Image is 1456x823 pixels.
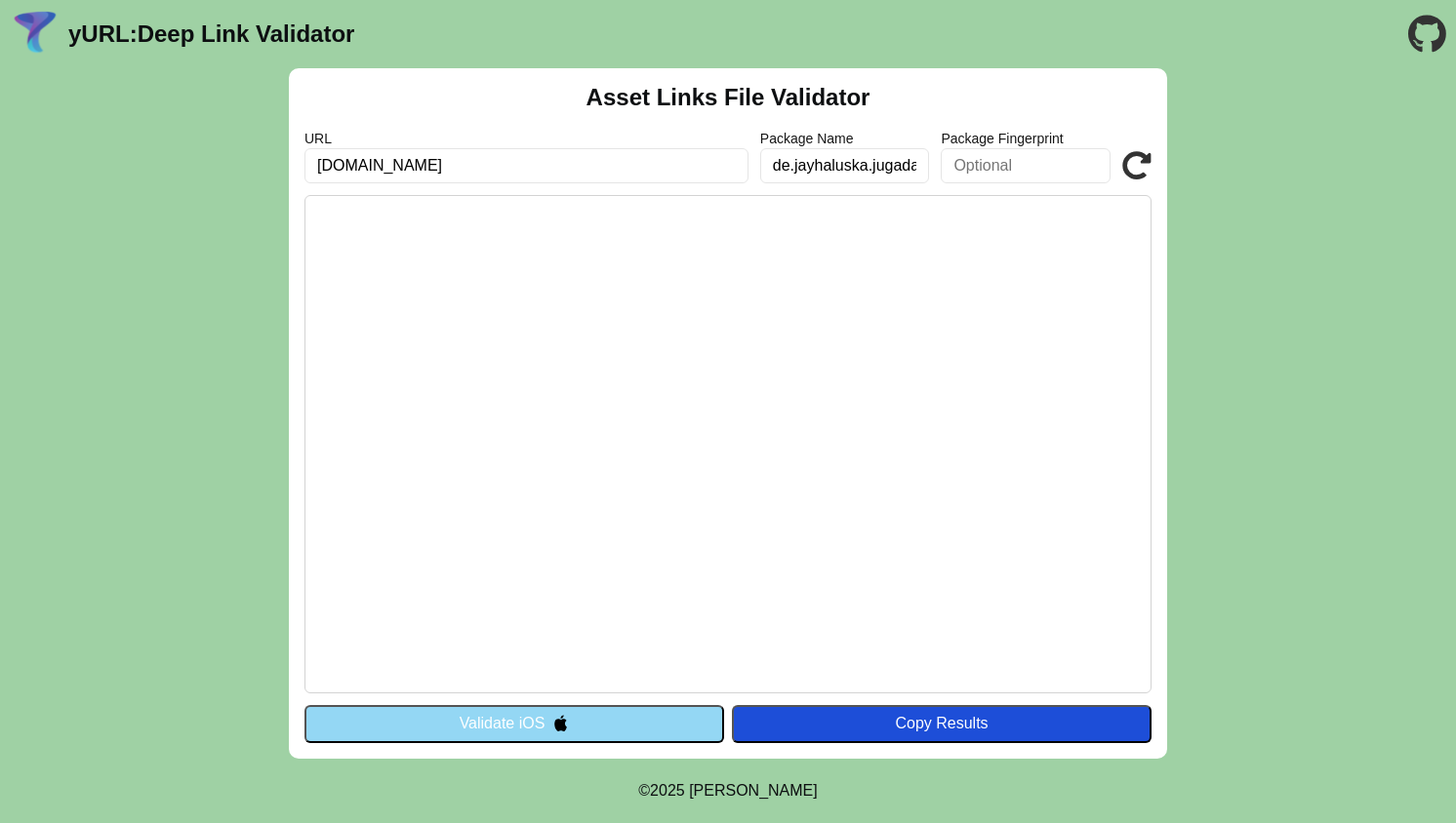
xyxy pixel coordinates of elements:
input: Required [304,148,748,183]
div: Copy Results [742,715,1142,732]
input: Optional [760,148,930,183]
label: URL [304,131,748,146]
a: yURL:Deep Link Validator [68,20,354,48]
img: yURL Logo [10,9,61,59]
a: Michael Ibragimchayev's Personal Site [689,782,818,799]
button: Validate iOS [304,705,724,742]
input: Optional [941,148,1111,183]
h2: Asset Links File Validator [586,84,870,111]
img: appleIcon.svg [552,715,569,731]
button: Copy Results [732,705,1152,742]
label: Package Name [760,131,930,146]
footer: © [638,759,817,823]
label: Package Fingerprint [941,131,1111,146]
span: 2025 [650,782,685,799]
